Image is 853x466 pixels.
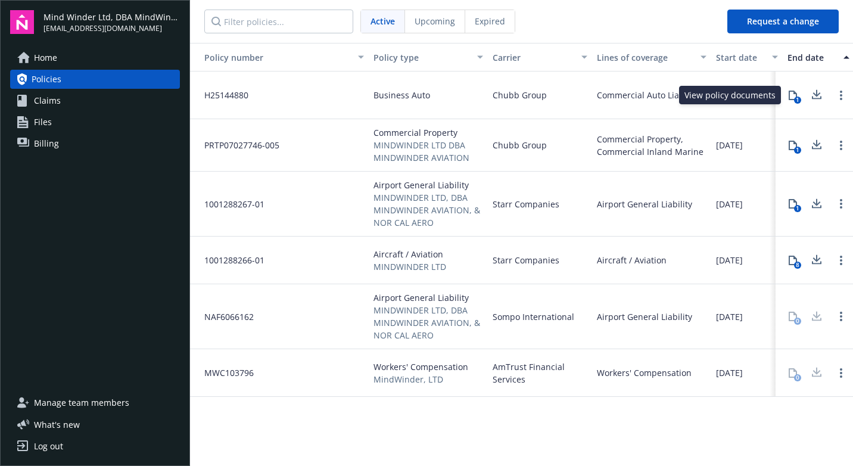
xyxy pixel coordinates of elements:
span: MINDWINDER LTD, DBA MINDWINDER AVIATION, & NOR CAL AERO [373,304,483,341]
span: 1001288267-01 [195,198,264,210]
span: [DATE] [716,254,743,266]
span: What ' s new [34,418,80,431]
span: Commercial Property [373,126,483,139]
a: Open options [834,309,848,324]
button: 1 [781,83,805,107]
button: Carrier [488,43,592,72]
span: MWC103796 [195,366,254,379]
div: Policy type [373,51,470,64]
div: Lines of coverage [597,51,693,64]
div: Start date [716,51,765,64]
div: Workers' Compensation [597,366,692,379]
div: 1 [794,147,801,154]
div: Policy number [195,51,351,64]
span: Upcoming [415,15,455,27]
span: Claims [34,91,61,110]
img: navigator-logo.svg [10,10,34,34]
span: PRTP07027746-005 [195,139,279,151]
span: [EMAIL_ADDRESS][DOMAIN_NAME] [43,23,180,34]
span: Manage team members [34,393,129,412]
a: Policies [10,70,180,89]
a: Billing [10,134,180,153]
span: [DATE] [716,139,743,151]
div: Commercial Auto Liability [597,89,699,101]
span: 1001288266-01 [195,254,264,266]
span: AmTrust Financial Services [493,361,587,386]
span: Airport General Liability [373,179,483,191]
div: Log out [34,437,63,456]
span: Sompo International [493,310,574,323]
span: Chubb Group [493,89,547,101]
a: Open options [834,88,848,102]
span: [DATE] [716,198,743,210]
span: Expired [475,15,505,27]
span: Mind Winder Ltd, DBA MindWinder Aviation [43,11,180,23]
button: Start date [711,43,783,72]
span: [DATE] [716,366,743,379]
span: MindWinder, LTD [373,373,468,386]
button: Request a change [727,10,839,33]
button: Policy type [369,43,488,72]
div: View policy documents [679,86,781,104]
span: [DATE] [716,310,743,323]
div: Airport General Liability [597,198,692,210]
span: Policies [32,70,61,89]
span: MINDWINDER LTD, DBA MINDWINDER AVIATION, & NOR CAL AERO [373,191,483,229]
div: 1 [794,205,801,212]
button: Mind Winder Ltd, DBA MindWinder Aviation[EMAIL_ADDRESS][DOMAIN_NAME] [43,10,180,34]
div: 8 [794,262,801,269]
span: Business Auto [373,89,430,101]
span: Chubb Group [493,139,547,151]
span: Home [34,48,57,67]
span: Billing [34,134,59,153]
a: Manage team members [10,393,180,412]
div: Aircraft / Aviation [597,254,667,266]
div: End date [787,51,836,64]
a: Home [10,48,180,67]
a: Open options [834,366,848,380]
a: Files [10,113,180,132]
span: Starr Companies [493,254,559,266]
div: Airport General Liability [597,310,692,323]
span: Workers' Compensation [373,361,468,373]
span: H25144880 [195,89,248,101]
span: Active [371,15,395,27]
button: 8 [781,248,805,272]
div: 1 [794,97,801,104]
span: Airport General Liability [373,291,483,304]
div: Commercial Property, Commercial Inland Marine [597,133,706,158]
span: MINDWINDER LTD DBA MINDWINDER AVIATION [373,139,483,164]
span: NAF6066162 [195,310,254,323]
span: Aircraft / Aviation [373,248,446,260]
a: Open options [834,253,848,268]
button: What's new [10,418,99,431]
span: Files [34,113,52,132]
div: Carrier [493,51,574,64]
button: Lines of coverage [592,43,711,72]
a: Claims [10,91,180,110]
a: Open options [834,138,848,153]
input: Filter policies... [204,10,353,33]
div: Toggle SortBy [195,51,351,64]
button: 1 [781,133,805,157]
span: MINDWINDER LTD [373,260,446,273]
button: 1 [781,192,805,216]
span: Starr Companies [493,198,559,210]
a: Open options [834,197,848,211]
